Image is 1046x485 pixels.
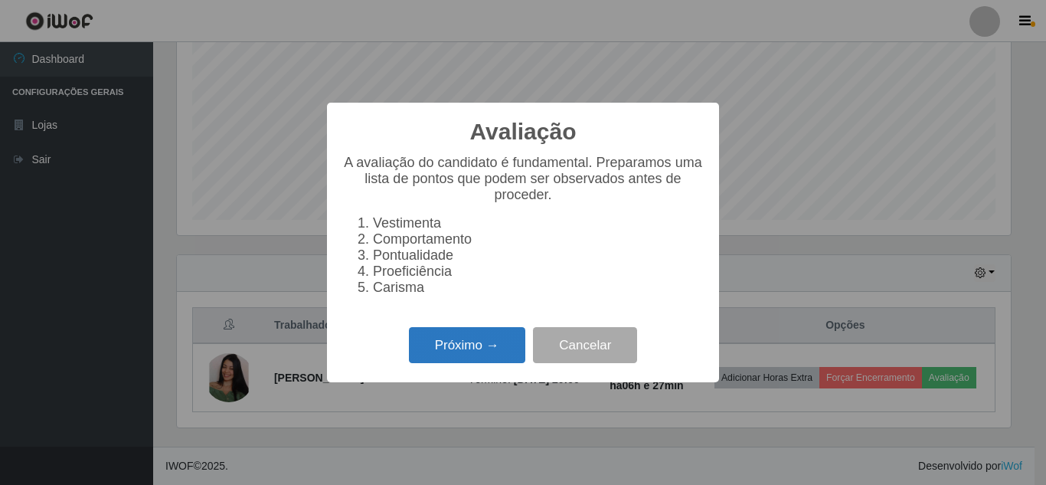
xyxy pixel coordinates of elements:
[533,327,637,363] button: Cancelar
[373,231,704,247] li: Comportamento
[373,247,704,264] li: Pontualidade
[342,155,704,203] p: A avaliação do candidato é fundamental. Preparamos uma lista de pontos que podem ser observados a...
[373,215,704,231] li: Vestimenta
[409,327,525,363] button: Próximo →
[373,264,704,280] li: Proeficiência
[470,118,577,146] h2: Avaliação
[373,280,704,296] li: Carisma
